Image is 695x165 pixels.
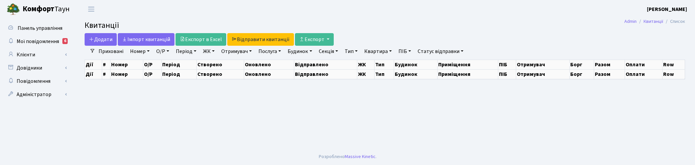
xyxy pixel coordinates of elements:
th: ПІБ [498,69,516,79]
th: Дії [85,69,102,79]
th: Оновлено [244,69,294,79]
a: Статус відправки [415,46,466,57]
th: Створено [197,60,244,69]
a: Додати [85,33,117,46]
th: Борг [570,60,594,69]
a: Адміністратор [3,88,70,101]
a: Квартира [362,46,394,57]
span: Таун [23,4,70,15]
th: Отримувач [516,69,569,79]
span: Мої повідомлення [17,38,59,45]
a: Відправити квитанції [227,33,294,46]
a: ЖК [200,46,217,57]
a: Massive Kinetic [345,153,376,160]
b: [PERSON_NAME] [647,6,687,13]
th: Row [662,69,685,79]
a: Квитанції [644,18,663,25]
th: Номер [110,60,143,69]
th: Відправлено [294,69,357,79]
div: 6 [62,38,68,44]
th: О/Р [143,69,162,79]
a: Мої повідомлення6 [3,35,70,48]
th: Оплати [625,69,662,79]
a: Приховані [96,46,126,57]
th: Тип [375,60,394,69]
th: Приміщення [438,60,498,69]
th: Дії [85,60,102,69]
th: # [102,60,110,69]
th: Приміщення [438,69,498,79]
a: Admin [624,18,637,25]
th: Борг [570,69,594,79]
button: Експорт [295,33,334,46]
a: Послуга [256,46,284,57]
nav: breadcrumb [614,15,695,28]
th: ЖК [357,60,375,69]
a: Повідомлення [3,75,70,88]
a: Номер [127,46,152,57]
a: Довідники [3,61,70,75]
th: # [102,69,110,79]
th: Період [162,60,197,69]
a: Секція [316,46,341,57]
img: logo.png [7,3,20,16]
th: Разом [594,69,625,79]
th: Тип [375,69,394,79]
th: ПІБ [498,60,516,69]
a: Період [173,46,199,57]
th: Оновлено [244,60,294,69]
span: Панель управління [18,25,62,32]
a: О/Р [154,46,172,57]
span: Додати [89,36,112,43]
b: Комфорт [23,4,54,14]
span: Квитанції [85,20,119,31]
a: Панель управління [3,22,70,35]
th: Створено [197,69,244,79]
th: Будинок [394,69,438,79]
a: Тип [342,46,360,57]
th: Отримувач [516,60,569,69]
a: [PERSON_NAME] [647,5,687,13]
th: Період [162,69,197,79]
th: Оплати [625,60,662,69]
th: Разом [594,60,625,69]
a: Будинок [285,46,314,57]
a: ПІБ [396,46,414,57]
button: Переключити навігацію [83,4,100,15]
th: Номер [110,69,143,79]
th: Будинок [394,60,438,69]
th: Row [662,60,685,69]
li: Список [663,18,685,25]
a: Iмпорт квитанцій [118,33,174,46]
th: ЖК [357,69,375,79]
div: Розроблено . [319,153,377,160]
a: Клієнти [3,48,70,61]
th: Відправлено [294,60,357,69]
th: О/Р [143,60,162,69]
a: Експорт в Excel [175,33,226,46]
a: Отримувач [219,46,254,57]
